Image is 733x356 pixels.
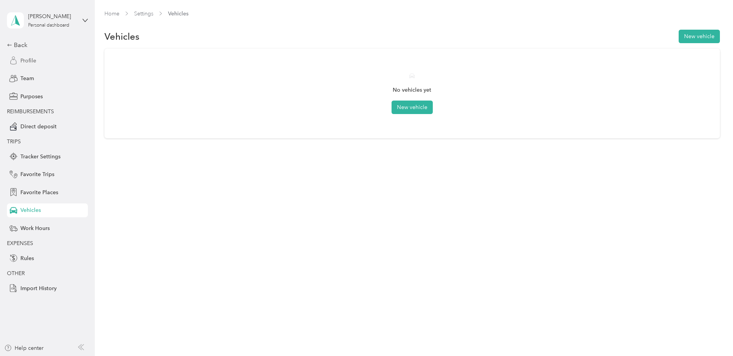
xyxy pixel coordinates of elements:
[104,32,140,40] h1: Vehicles
[20,254,34,262] span: Rules
[7,138,21,145] span: TRIPS
[679,30,720,43] button: New vehicle
[690,313,733,356] iframe: Everlance-gr Chat Button Frame
[7,240,33,247] span: EXPENSES
[20,224,50,232] span: Work Hours
[7,108,54,115] span: REIMBURSEMENTS
[7,270,25,277] span: OTHER
[393,86,431,94] p: No vehicles yet
[20,74,34,82] span: Team
[28,12,76,20] div: [PERSON_NAME]
[20,57,36,65] span: Profile
[20,284,57,292] span: Import History
[104,10,119,17] a: Home
[20,206,41,214] span: Vehicles
[20,92,43,101] span: Purposes
[392,101,433,114] button: New vehicle
[168,10,188,18] span: Vehicles
[20,170,54,178] span: Favorite Trips
[134,10,153,17] a: Settings
[20,153,61,161] span: Tracker Settings
[4,344,44,352] button: Help center
[28,23,69,28] div: Personal dashboard
[20,188,58,196] span: Favorite Places
[20,123,57,131] span: Direct deposit
[7,40,84,50] div: Back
